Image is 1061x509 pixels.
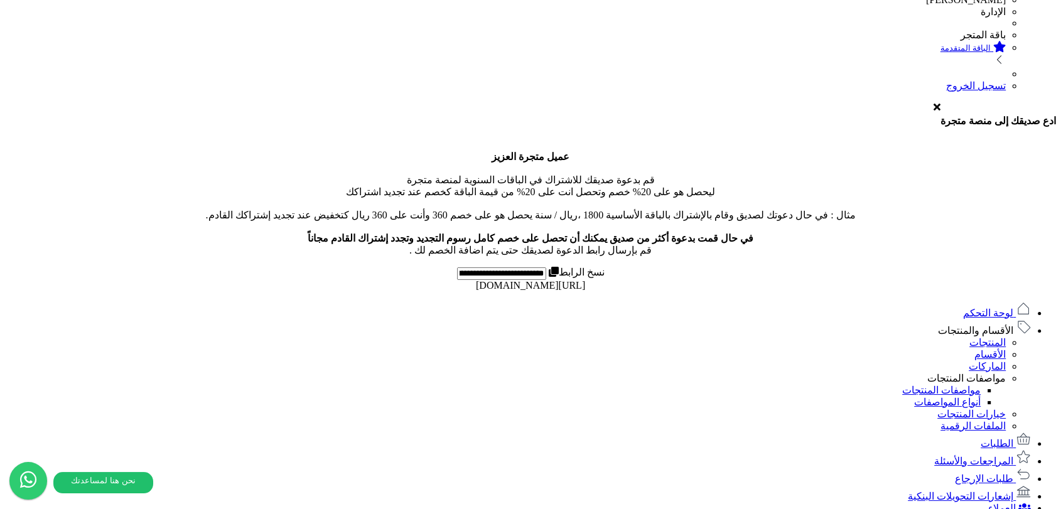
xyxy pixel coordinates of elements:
[492,151,569,162] b: عميل متجرة العزيز
[902,385,981,395] a: مواصفات المنتجات
[5,151,1056,256] p: قم بدعوة صديقك للاشتراك في الباقات السنوية لمنصة متجرة ليحصل هو على 20% خصم وتحصل انت على 20% من ...
[981,438,1013,449] span: الطلبات
[963,308,1013,318] span: لوحة التحكم
[940,43,991,53] small: الباقة المتقدمة
[955,473,1031,484] a: طلبات الإرجاع
[974,349,1006,360] a: الأقسام
[938,325,1013,336] span: الأقسام والمنتجات
[5,41,1006,68] a: الباقة المتقدمة
[969,337,1006,348] a: المنتجات
[546,267,605,277] label: نسخ الرابط
[955,473,1013,484] span: طلبات الإرجاع
[940,421,1006,431] a: الملفات الرقمية
[937,409,1006,419] a: خيارات المنتجات
[5,29,1006,41] li: باقة المتجر
[934,456,1031,466] a: المراجعات والأسئلة
[927,373,1006,383] a: مواصفات المنتجات
[969,361,1006,372] a: الماركات
[963,308,1031,318] a: لوحة التحكم
[5,6,1006,18] li: الإدارة
[908,491,1031,501] a: إشعارات التحويلات البنكية
[908,491,1013,501] span: إشعارات التحويلات البنكية
[981,438,1031,449] a: الطلبات
[934,456,1013,466] span: المراجعات والأسئلة
[914,397,981,407] a: أنواع المواصفات
[5,280,1056,291] div: [URL][DOMAIN_NAME]
[946,80,1006,91] a: تسجيل الخروج
[308,233,753,244] b: في حال قمت بدعوة أكثر من صديق يمكنك أن تحصل على خصم كامل رسوم التجديد وتجدد إشتراك القادم مجاناً
[940,115,1056,127] h4: ادع صديقك إلى منصة متجرة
